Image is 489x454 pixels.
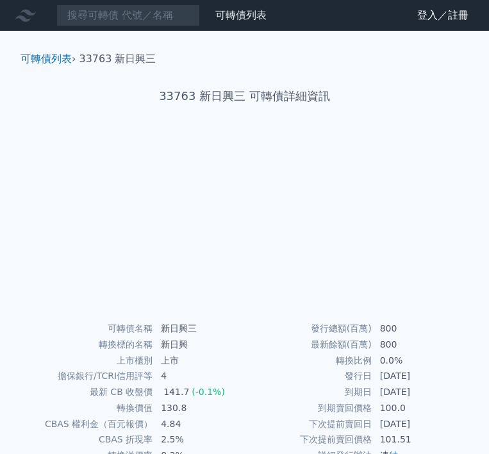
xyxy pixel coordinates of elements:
td: 100.0 [372,400,463,416]
td: 轉換價值 [26,400,153,416]
td: 轉換標的名稱 [26,337,153,353]
td: CBAS 折現率 [26,432,153,448]
td: 下次提前賣回日 [245,416,372,432]
li: 33763 新日興三 [79,51,156,67]
td: 4 [153,368,244,384]
h1: 33763 新日興三 可轉債詳細資訊 [10,87,479,105]
a: 可轉債列表 [215,9,267,21]
input: 搜尋可轉債 代號／名稱 [56,4,200,26]
td: 到期日 [245,384,372,400]
td: [DATE] [372,384,463,400]
td: 最新 CB 收盤價 [26,384,153,400]
div: 141.7 [161,385,192,399]
td: 上市 [153,353,244,369]
td: 0.0% [372,353,463,369]
a: 登入／註冊 [407,5,479,26]
td: 800 [372,321,463,337]
td: 發行總額(百萬) [245,321,372,337]
td: 可轉債名稱 [26,321,153,337]
td: 101.51 [372,432,463,448]
td: 下次提前賣回價格 [245,432,372,448]
td: 最新餘額(百萬) [245,337,372,353]
td: CBAS 權利金（百元報價） [26,416,153,432]
li: › [21,51,76,67]
td: 到期賣回價格 [245,400,372,416]
a: 可轉債列表 [21,53,72,65]
td: 新日興三 [153,321,244,337]
td: [DATE] [372,368,463,384]
td: 800 [372,337,463,353]
td: 上市櫃別 [26,353,153,369]
td: 130.8 [153,400,244,416]
td: 新日興 [153,337,244,353]
td: 轉換比例 [245,353,372,369]
td: 擔保銀行/TCRI信用評等 [26,368,153,384]
td: 2.5% [153,432,244,448]
td: [DATE] [372,416,463,432]
td: 發行日 [245,368,372,384]
span: (-0.1%) [192,387,225,397]
td: 4.84 [153,416,244,432]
